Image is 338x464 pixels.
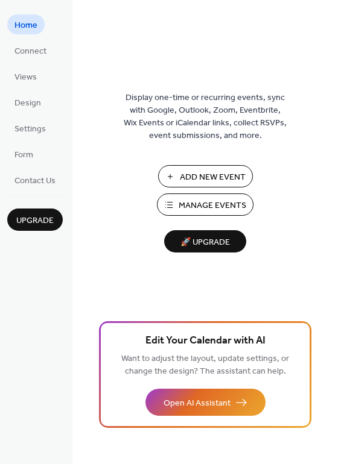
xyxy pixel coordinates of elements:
[7,92,48,112] a: Design
[14,19,37,32] span: Home
[14,149,33,161] span: Form
[171,234,239,251] span: 🚀 Upgrade
[164,230,246,252] button: 🚀 Upgrade
[7,170,63,190] a: Contact Us
[7,144,40,164] a: Form
[121,351,289,380] span: Want to adjust the layout, update settings, or change the design? The assistant can help.
[180,171,246,184] span: Add New Event
[179,199,246,212] span: Manage Events
[7,40,54,60] a: Connect
[157,193,253,216] button: Manage Events
[164,397,231,410] span: Open AI Assistant
[158,165,253,187] button: Add New Event
[16,215,54,227] span: Upgrade
[145,389,266,416] button: Open AI Assistant
[14,175,56,187] span: Contact Us
[14,123,46,136] span: Settings
[14,71,37,84] span: Views
[7,14,45,34] a: Home
[7,118,53,138] a: Settings
[14,97,41,110] span: Design
[7,66,44,86] a: Views
[145,333,266,350] span: Edit Your Calendar with AI
[14,45,46,58] span: Connect
[7,208,63,231] button: Upgrade
[124,92,287,142] span: Display one-time or recurring events, sync with Google, Outlook, Zoom, Eventbrite, Wix Events or ...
